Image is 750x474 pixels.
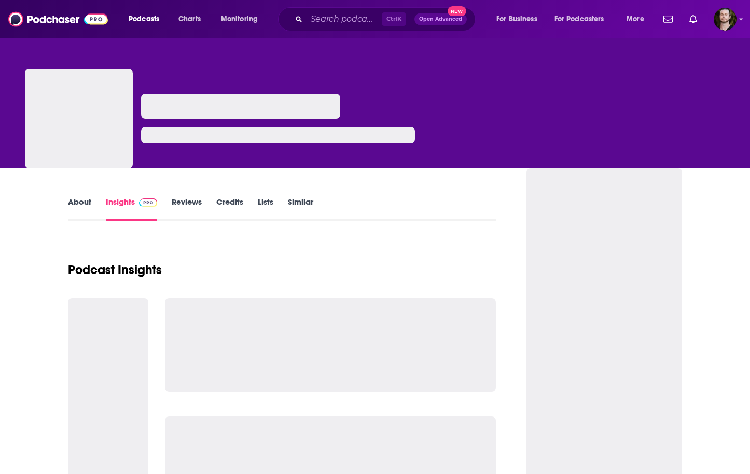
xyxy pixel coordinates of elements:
[714,8,737,31] img: User Profile
[129,12,159,26] span: Podcasts
[414,13,467,25] button: Open AdvancedNew
[288,197,313,221] a: Similar
[221,12,258,26] span: Monitoring
[172,11,207,27] a: Charts
[68,262,162,278] h1: Podcast Insights
[214,11,271,27] button: open menu
[106,197,157,221] a: InsightsPodchaser Pro
[714,8,737,31] span: Logged in as OutlierAudio
[448,6,466,16] span: New
[685,10,701,28] a: Show notifications dropdown
[554,12,604,26] span: For Podcasters
[172,197,202,221] a: Reviews
[382,12,406,26] span: Ctrl K
[496,12,537,26] span: For Business
[714,8,737,31] button: Show profile menu
[619,11,657,27] button: open menu
[258,197,273,221] a: Lists
[121,11,173,27] button: open menu
[659,10,677,28] a: Show notifications dropdown
[489,11,550,27] button: open menu
[307,11,382,27] input: Search podcasts, credits, & more...
[8,9,108,29] img: Podchaser - Follow, Share and Rate Podcasts
[548,11,619,27] button: open menu
[216,197,243,221] a: Credits
[139,198,157,207] img: Podchaser Pro
[68,197,91,221] a: About
[627,12,644,26] span: More
[288,7,485,31] div: Search podcasts, credits, & more...
[419,17,462,22] span: Open Advanced
[178,12,201,26] span: Charts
